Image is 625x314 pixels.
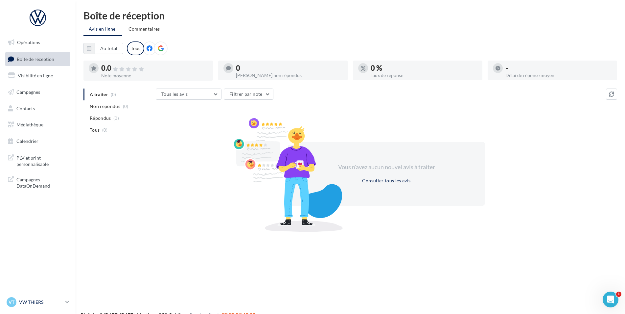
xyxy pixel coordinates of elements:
[16,138,38,144] span: Calendrier
[101,73,208,78] div: Note moyenne
[161,91,188,97] span: Tous les avis
[4,118,72,132] a: Médiathèque
[95,43,123,54] button: Au total
[505,65,612,72] div: -
[4,85,72,99] a: Campagnes
[224,89,273,100] button: Filtrer par note
[83,43,123,54] button: Au total
[4,36,72,49] a: Opérations
[4,102,72,116] a: Contacts
[236,73,342,78] div: [PERSON_NAME] non répondus
[616,292,621,297] span: 1
[123,104,128,109] span: (0)
[102,127,108,133] span: (0)
[17,56,54,62] span: Boîte de réception
[330,163,443,171] div: Vous n'avez aucun nouvel avis à traiter
[371,65,477,72] div: 0 %
[90,127,100,133] span: Tous
[17,39,40,45] span: Opérations
[4,172,72,192] a: Campagnes DataOnDemand
[4,52,72,66] a: Boîte de réception
[19,299,63,305] p: VW THIERS
[113,116,119,121] span: (0)
[371,73,477,78] div: Taux de réponse
[16,175,68,189] span: Campagnes DataOnDemand
[90,115,111,121] span: Répondus
[603,292,618,307] iframe: Intercom live chat
[16,89,40,95] span: Campagnes
[16,153,68,168] span: PLV et print personnalisable
[83,11,617,20] div: Boîte de réception
[359,177,413,185] button: Consulter tous les avis
[16,122,43,127] span: Médiathèque
[5,296,70,308] a: VT VW THIERS
[90,103,120,110] span: Non répondus
[127,41,144,55] div: Tous
[505,73,612,78] div: Délai de réponse moyen
[4,134,72,148] a: Calendrier
[128,26,160,32] span: Commentaires
[4,151,72,170] a: PLV et print personnalisable
[4,69,72,83] a: Visibilité en ligne
[16,105,35,111] span: Contacts
[236,65,342,72] div: 0
[9,299,14,305] span: VT
[18,73,53,78] span: Visibilité en ligne
[101,65,208,72] div: 0.0
[156,89,221,100] button: Tous les avis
